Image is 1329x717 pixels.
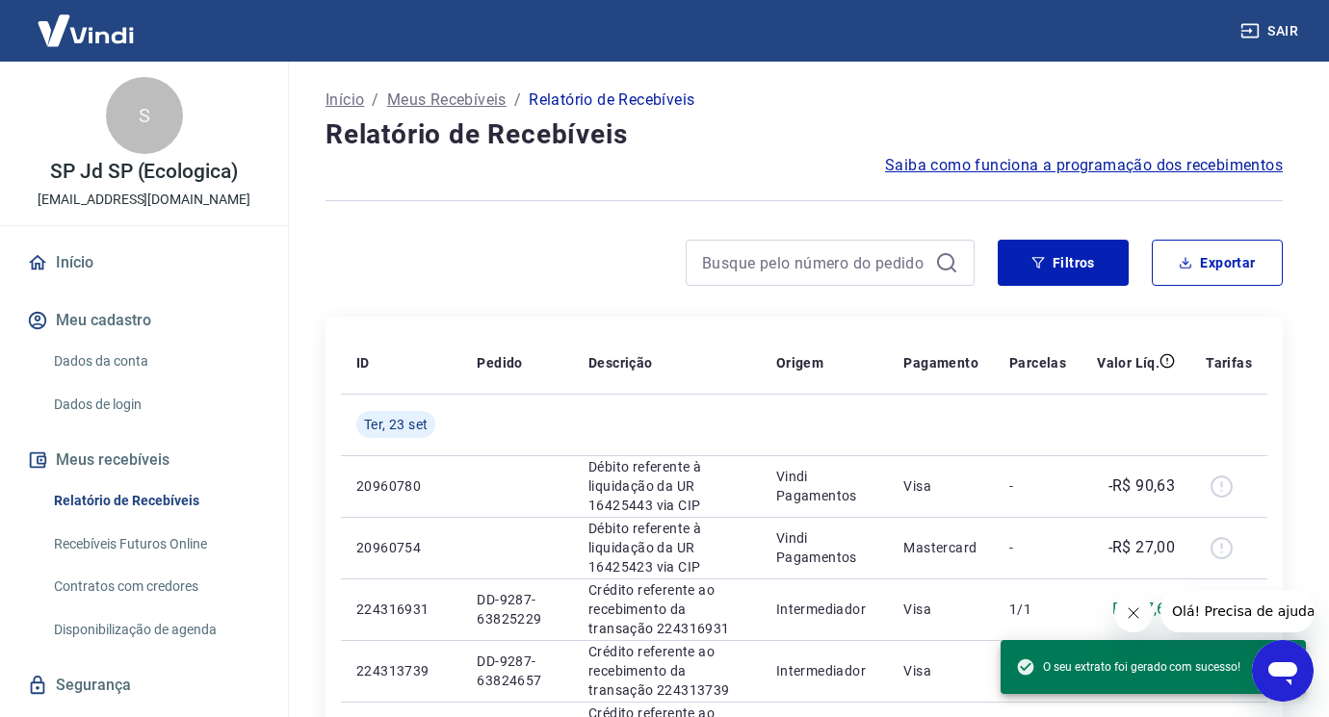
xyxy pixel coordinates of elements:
a: Início [326,89,364,112]
button: Sair [1237,13,1306,49]
p: Pagamento [903,353,978,372]
p: / [514,89,521,112]
a: Contratos com credores [46,567,265,606]
p: Tarifas [1206,353,1252,372]
p: Vindi Pagamentos [776,528,873,567]
iframe: Botão para abrir a janela de mensagens [1252,640,1314,702]
p: SP Jd SP (Ecologica) [50,162,238,182]
p: Débito referente à liquidação da UR 16425423 via CIP [588,519,745,576]
button: Filtros [998,240,1129,286]
h4: Relatório de Recebíveis [326,115,1283,154]
div: S [106,77,183,154]
p: 20960780 [356,476,446,496]
p: Visa [903,600,978,619]
p: Origem [776,353,823,372]
p: [EMAIL_ADDRESS][DOMAIN_NAME] [38,190,250,210]
a: Relatório de Recebíveis [46,481,265,521]
p: Intermediador [776,661,873,680]
p: DD-9287-63824657 [477,652,558,690]
p: Valor Líq. [1097,353,1160,372]
span: O seu extrato foi gerado com sucesso! [1016,657,1240,677]
p: 224313739 [356,661,446,680]
p: Visa [903,661,978,680]
p: Pedido [477,353,522,372]
a: Meus Recebíveis [387,89,507,112]
iframe: Fechar mensagem [1114,594,1153,632]
p: Crédito referente ao recebimento da transação 224316931 [588,580,745,638]
p: Visa [903,476,978,496]
button: Meus recebíveis [23,439,265,481]
p: Crédito referente ao recebimento da transação 224313739 [588,642,745,700]
p: 20960754 [356,538,446,557]
p: Parcelas [1009,353,1066,372]
p: Descrição [588,353,653,372]
p: - [1009,538,1066,557]
p: Intermediador [776,600,873,619]
button: Meu cadastro [23,299,265,342]
p: -R$ 27,00 [1108,536,1176,559]
a: Recebíveis Futuros Online [46,525,265,564]
p: Vindi Pagamentos [776,467,873,505]
a: Segurança [23,664,265,706]
p: ID [356,353,370,372]
span: Ter, 23 set [364,415,428,434]
span: Olá! Precisa de ajuda? [12,13,162,29]
p: Mastercard [903,538,978,557]
p: Relatório de Recebíveis [529,89,694,112]
p: DD-9287-63825229 [477,590,558,628]
img: Vindi [23,1,148,60]
a: Disponibilização de agenda [46,610,265,650]
a: Dados da conta [46,342,265,381]
a: Dados de login [46,385,265,424]
p: -R$ 90,63 [1108,474,1176,498]
p: 224316931 [356,600,446,619]
iframe: Mensagem da empresa [1160,590,1314,632]
p: - [1009,476,1066,496]
p: R$ 37,67 [1112,598,1175,621]
p: / [372,89,378,112]
a: Saiba como funciona a programação dos recebimentos [885,154,1283,177]
p: 1/1 [1009,600,1066,619]
a: Início [23,242,265,284]
p: Débito referente à liquidação da UR 16425443 via CIP [588,457,745,515]
button: Exportar [1152,240,1283,286]
input: Busque pelo número do pedido [702,248,927,277]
